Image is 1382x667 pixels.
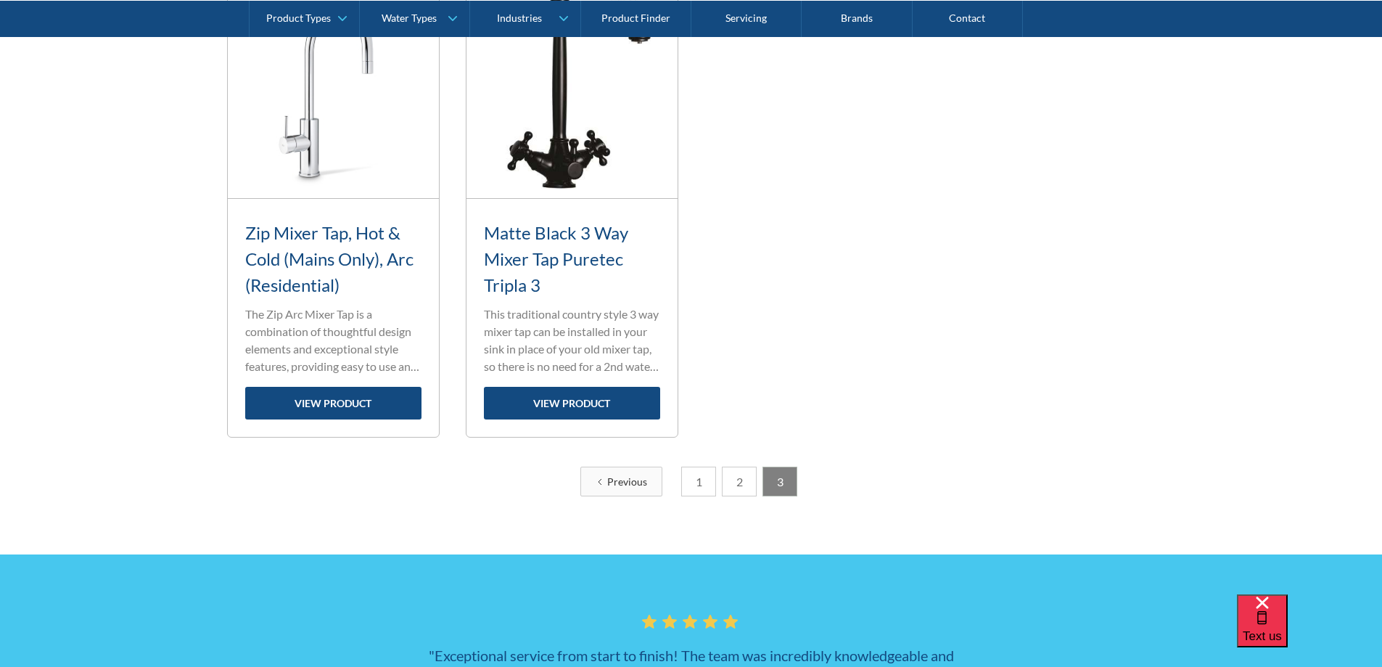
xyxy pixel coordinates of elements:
[227,467,1156,496] div: List
[484,387,660,420] a: view product
[497,12,542,24] div: Industries
[722,467,757,496] a: 2
[382,12,437,24] div: Water Types
[762,467,797,496] a: 3
[580,467,662,496] a: Previous Page
[245,306,421,375] p: The Zip Arc Mixer Tap is a combination of thoughtful design elements and exceptional style featur...
[484,306,660,375] p: This traditional country style 3 way mixer tap can be installed in your sink in place of your old...
[266,12,331,24] div: Product Types
[245,387,421,420] a: view product
[681,467,716,496] a: 1
[1237,594,1382,667] iframe: podium webchat widget bubble
[484,220,660,298] h3: Matte Black 3 Way Mixer Tap Puretec Tripla 3
[607,474,647,489] div: Previous
[245,220,421,298] h3: Zip Mixer Tap, Hot & Cold (Mains Only), Arc (Residential)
